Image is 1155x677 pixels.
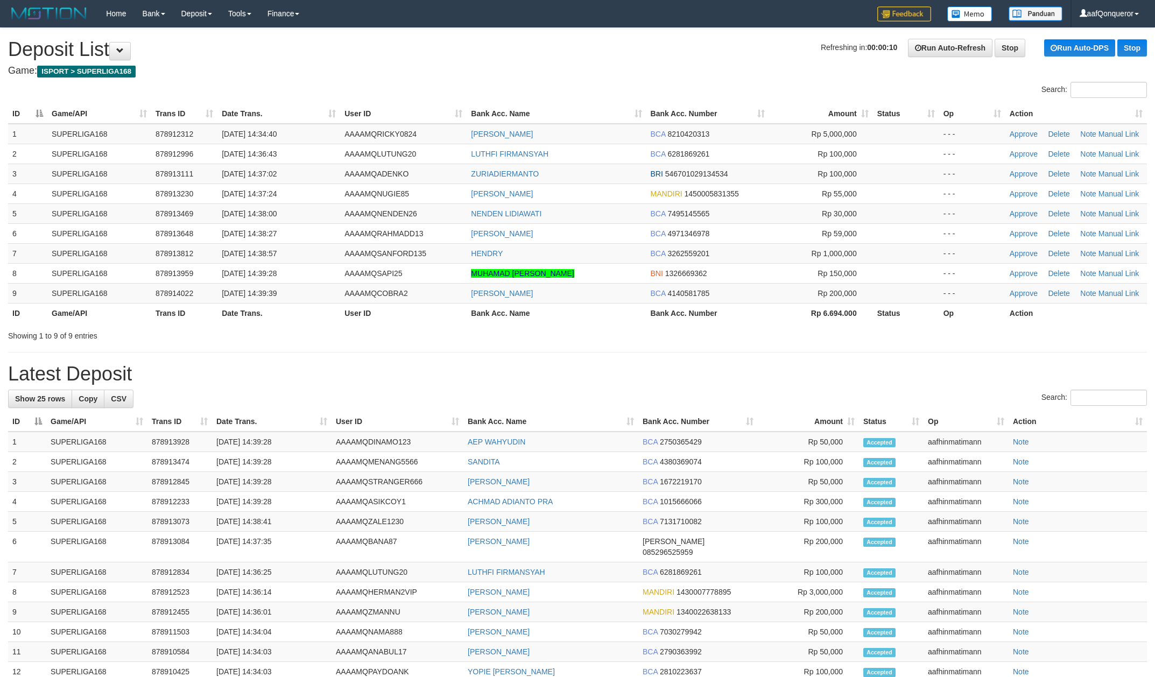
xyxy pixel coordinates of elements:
[46,562,147,582] td: SUPERLIGA168
[47,303,151,323] th: Game/API
[939,124,1005,144] td: - - -
[643,608,674,616] span: MANDIRI
[212,602,332,622] td: [DATE] 14:36:01
[217,104,340,124] th: Date Trans.: activate to sort column ascending
[344,289,407,298] span: AAAAMQCOBRA2
[643,438,658,446] span: BCA
[8,562,46,582] td: 7
[37,66,136,77] span: ISPORT > SUPERLIGA168
[46,472,147,492] td: SUPERLIGA168
[908,39,992,57] a: Run Auto-Refresh
[212,452,332,472] td: [DATE] 14:39:28
[147,562,212,582] td: 878912834
[995,39,1025,57] a: Stop
[1041,390,1147,406] label: Search:
[667,130,709,138] span: Copy 8210420313 to clipboard
[822,229,857,238] span: Rp 59,000
[79,394,97,403] span: Copy
[8,582,46,602] td: 8
[924,492,1009,512] td: aafhinmatimann
[156,150,193,158] span: 878912996
[677,608,731,616] span: Copy 1340022638133 to clipboard
[46,532,147,562] td: SUPERLIGA168
[332,492,463,512] td: AAAAMQASIKCOY1
[651,150,666,158] span: BCA
[47,124,151,144] td: SUPERLIGA168
[332,432,463,452] td: AAAAMQDINAMO123
[1009,6,1062,21] img: panduan.png
[677,588,731,596] span: Copy 1430007778895 to clipboard
[1048,130,1069,138] a: Delete
[1010,229,1038,238] a: Approve
[758,412,859,432] th: Amount: activate to sort column ascending
[147,582,212,602] td: 878912523
[867,43,897,52] strong: 00:00:10
[758,492,859,512] td: Rp 300,000
[1013,497,1029,506] a: Note
[1044,39,1115,57] a: Run Auto-DPS
[1013,667,1029,676] a: Note
[8,602,46,622] td: 9
[665,269,707,278] span: Copy 1326669362 to clipboard
[1010,249,1038,258] a: Approve
[1010,289,1038,298] a: Approve
[818,289,856,298] span: Rp 200,000
[8,263,47,283] td: 8
[8,492,46,512] td: 4
[332,582,463,602] td: AAAAMQHERMAN2VIP
[8,203,47,223] td: 5
[47,164,151,184] td: SUPERLIGA168
[147,412,212,432] th: Trans ID: activate to sort column ascending
[1013,438,1029,446] a: Note
[1005,303,1147,323] th: Action
[863,588,896,597] span: Accepted
[471,189,533,198] a: [PERSON_NAME]
[651,130,666,138] span: BCA
[651,229,666,238] span: BCA
[212,582,332,602] td: [DATE] 14:36:14
[1041,82,1147,98] label: Search:
[818,150,856,158] span: Rp 100,000
[877,6,931,22] img: Feedback.jpg
[147,492,212,512] td: 878912233
[1080,209,1096,218] a: Note
[812,249,857,258] span: Rp 1,000,000
[222,269,277,278] span: [DATE] 14:39:28
[212,492,332,512] td: [DATE] 14:39:28
[1013,457,1029,466] a: Note
[72,390,104,408] a: Copy
[1080,229,1096,238] a: Note
[8,5,90,22] img: MOTION_logo.png
[643,568,658,576] span: BCA
[1071,390,1147,406] input: Search:
[818,170,856,178] span: Rp 100,000
[8,144,47,164] td: 2
[818,269,856,278] span: Rp 150,000
[46,412,147,432] th: Game/API: activate to sort column ascending
[758,602,859,622] td: Rp 200,000
[758,472,859,492] td: Rp 50,000
[924,562,1009,582] td: aafhinmatimann
[1048,269,1069,278] a: Delete
[222,229,277,238] span: [DATE] 14:38:27
[468,457,500,466] a: SANDITA
[638,412,758,432] th: Bank Acc. Number: activate to sort column ascending
[1048,170,1069,178] a: Delete
[332,452,463,472] td: AAAAMQMENANG5566
[471,130,533,138] a: [PERSON_NAME]
[8,303,47,323] th: ID
[1098,209,1139,218] a: Manual Link
[1013,517,1029,526] a: Note
[8,363,1147,385] h1: Latest Deposit
[685,189,739,198] span: Copy 1450005831355 to clipboard
[156,249,193,258] span: 878913812
[863,538,896,547] span: Accepted
[8,390,72,408] a: Show 25 rows
[212,412,332,432] th: Date Trans.: activate to sort column ascending
[924,472,1009,492] td: aafhinmatimann
[467,303,646,323] th: Bank Acc. Name
[147,532,212,562] td: 878913084
[151,303,217,323] th: Trans ID
[939,283,1005,303] td: - - -
[8,223,47,243] td: 6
